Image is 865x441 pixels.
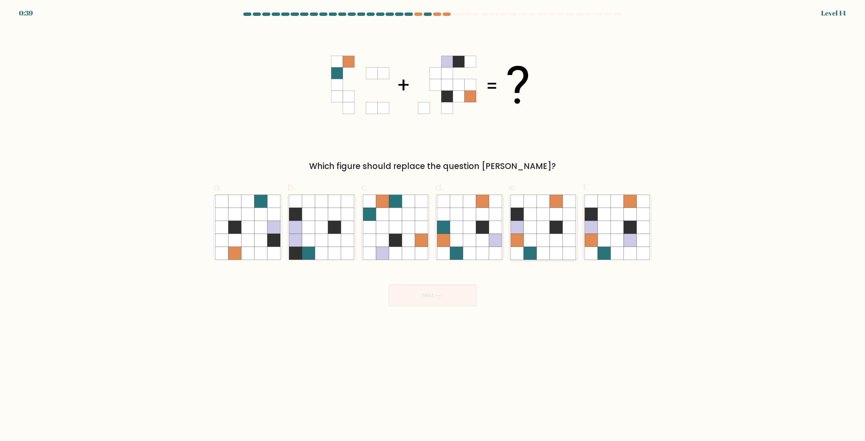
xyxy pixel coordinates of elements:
[214,181,222,194] span: a.
[509,181,517,194] span: e.
[361,181,369,194] span: c.
[435,181,443,194] span: d.
[19,8,33,18] div: 0:39
[389,285,476,306] button: Next
[583,181,588,194] span: f.
[288,181,296,194] span: b.
[821,8,846,18] div: Level 14
[218,160,647,172] div: Which figure should replace the question [PERSON_NAME]?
